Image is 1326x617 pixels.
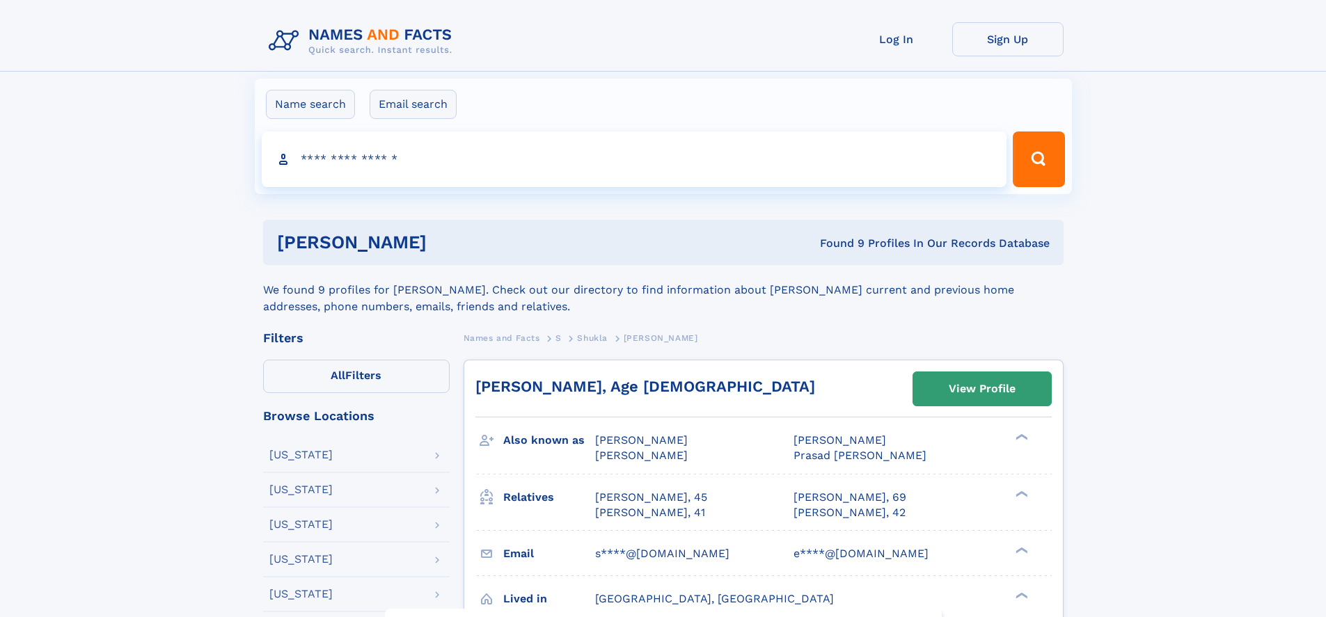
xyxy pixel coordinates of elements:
[595,449,688,462] span: [PERSON_NAME]
[595,505,705,520] a: [PERSON_NAME], 41
[949,373,1016,405] div: View Profile
[952,22,1064,56] a: Sign Up
[841,22,952,56] a: Log In
[370,90,457,119] label: Email search
[475,378,815,395] a: [PERSON_NAME], Age [DEMOGRAPHIC_DATA]
[269,449,333,460] div: [US_STATE]
[263,332,450,344] div: Filters
[503,542,595,566] h3: Email
[266,90,355,119] label: Name search
[1012,433,1029,442] div: ❯
[794,449,926,462] span: Prasad [PERSON_NAME]
[595,433,688,447] span: [PERSON_NAME]
[277,234,624,251] h1: [PERSON_NAME]
[263,265,1064,315] div: We found 9 profiles for [PERSON_NAME]. Check out our directory to find information about [PERSON_...
[624,333,698,343] span: [PERSON_NAME]
[555,329,562,346] a: S
[269,484,333,495] div: [US_STATE]
[1012,545,1029,554] div: ❯
[503,587,595,611] h3: Lived in
[913,372,1051,406] a: View Profile
[577,333,608,343] span: Shukla
[595,592,834,605] span: [GEOGRAPHIC_DATA], [GEOGRAPHIC_DATA]
[577,329,608,346] a: Shukla
[269,554,333,565] div: [US_STATE]
[794,433,886,447] span: [PERSON_NAME]
[331,369,345,382] span: All
[555,333,562,343] span: S
[623,236,1050,251] div: Found 9 Profiles In Our Records Database
[794,490,906,505] a: [PERSON_NAME], 69
[794,505,906,520] a: [PERSON_NAME], 42
[503,428,595,452] h3: Also known as
[263,22,464,60] img: Logo Names and Facts
[1012,489,1029,498] div: ❯
[263,410,450,422] div: Browse Locations
[1012,591,1029,600] div: ❯
[263,360,450,393] label: Filters
[595,490,707,505] a: [PERSON_NAME], 45
[1013,131,1064,187] button: Search Button
[269,519,333,530] div: [US_STATE]
[262,131,1007,187] input: search input
[464,329,540,346] a: Names and Facts
[503,486,595,509] h3: Relatives
[269,588,333,600] div: [US_STATE]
